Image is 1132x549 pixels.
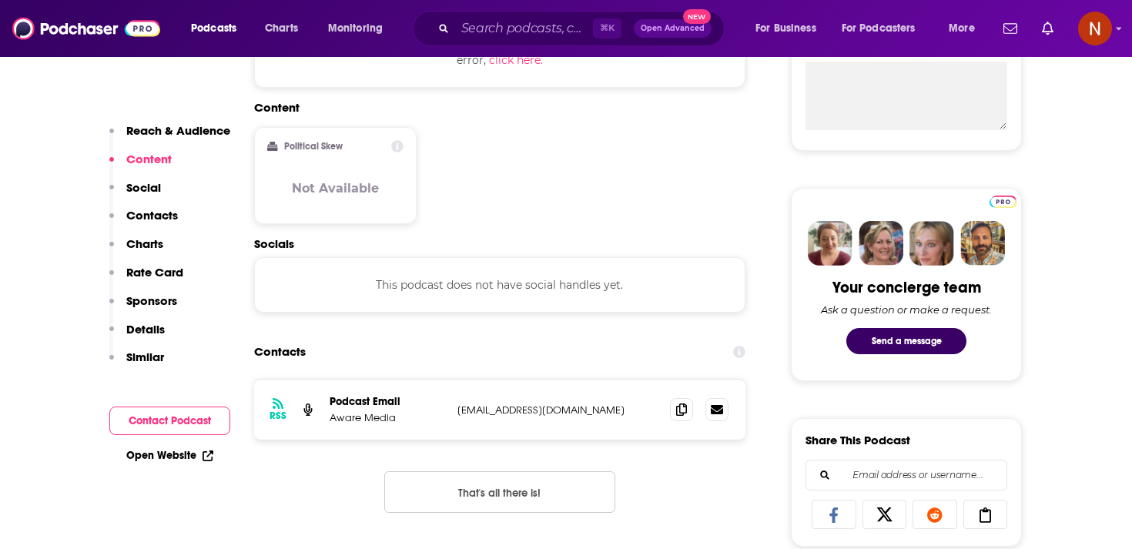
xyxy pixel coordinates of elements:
[805,460,1007,490] div: Search followers
[832,278,981,297] div: Your concierge team
[254,257,745,313] div: This podcast does not have social handles yet.
[126,208,178,223] p: Contacts
[1036,15,1060,42] a: Show notifications dropdown
[1078,12,1112,45] button: Show profile menu
[270,410,286,422] h3: RSS
[109,350,164,378] button: Similar
[126,152,172,166] p: Content
[812,500,856,529] a: Share on Facebook
[126,322,165,336] p: Details
[284,141,343,152] h2: Political Skew
[755,18,816,39] span: For Business
[963,500,1008,529] a: Copy Link
[819,460,994,490] input: Email address or username...
[254,236,745,251] h2: Socials
[126,123,230,138] p: Reach & Audience
[641,25,705,32] span: Open Advanced
[109,123,230,152] button: Reach & Audience
[109,236,163,265] button: Charts
[126,265,183,280] p: Rate Card
[821,303,992,316] div: Ask a question or make a request.
[1078,12,1112,45] img: User Profile
[292,181,379,196] h3: Not Available
[862,500,907,529] a: Share on X/Twitter
[126,293,177,308] p: Sponsors
[997,15,1023,42] a: Show notifications dropdown
[909,221,954,266] img: Jules Profile
[832,16,938,41] button: open menu
[126,449,213,462] a: Open Website
[745,16,836,41] button: open menu
[328,18,383,39] span: Monitoring
[254,100,733,115] h2: Content
[1078,12,1112,45] span: Logged in as AdelNBM
[109,407,230,435] button: Contact Podcast
[960,221,1005,266] img: Jon Profile
[109,208,178,236] button: Contacts
[846,328,966,354] button: Send a message
[265,18,298,39] span: Charts
[683,9,711,24] span: New
[859,221,903,266] img: Barbara Profile
[913,500,957,529] a: Share on Reddit
[457,403,658,417] p: [EMAIL_ADDRESS][DOMAIN_NAME]
[330,395,445,408] p: Podcast Email
[949,18,975,39] span: More
[317,16,403,41] button: open menu
[126,236,163,251] p: Charts
[191,18,236,39] span: Podcasts
[634,19,712,38] button: Open AdvancedNew
[109,180,161,209] button: Social
[126,180,161,195] p: Social
[938,16,994,41] button: open menu
[455,16,593,41] input: Search podcasts, credits, & more...
[109,322,165,350] button: Details
[12,14,160,43] img: Podchaser - Follow, Share and Rate Podcasts
[384,471,615,513] button: Nothing here.
[109,152,172,180] button: Content
[109,293,177,322] button: Sponsors
[180,16,256,41] button: open menu
[808,221,852,266] img: Sydney Profile
[842,18,916,39] span: For Podcasters
[489,52,543,69] button: click here.
[990,196,1016,208] img: Podchaser Pro
[277,36,722,67] span: We currently do not provide audience demographics for this podcast. To report an error,
[805,433,910,447] h3: Share This Podcast
[427,11,739,46] div: Search podcasts, credits, & more...
[330,411,445,424] p: Aware Media
[109,265,183,293] button: Rate Card
[126,350,164,364] p: Similar
[254,337,306,367] h2: Contacts
[255,16,307,41] a: Charts
[593,18,621,38] span: ⌘ K
[990,193,1016,208] a: Pro website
